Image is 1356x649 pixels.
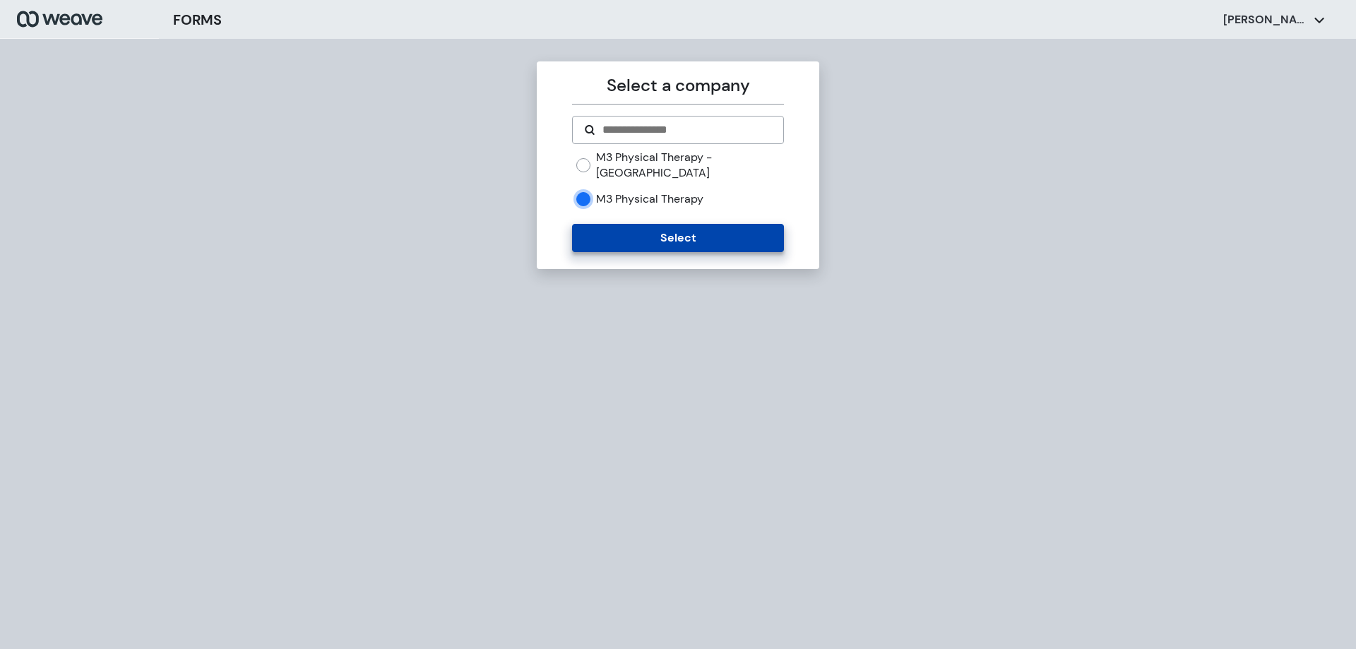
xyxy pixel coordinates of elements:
[572,224,783,252] button: Select
[596,150,783,180] label: M3 Physical Therapy - [GEOGRAPHIC_DATA]
[1223,12,1308,28] p: [PERSON_NAME]
[601,121,771,138] input: Search
[572,73,783,98] p: Select a company
[596,191,703,207] label: M3 Physical Therapy
[173,9,222,30] h3: FORMS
